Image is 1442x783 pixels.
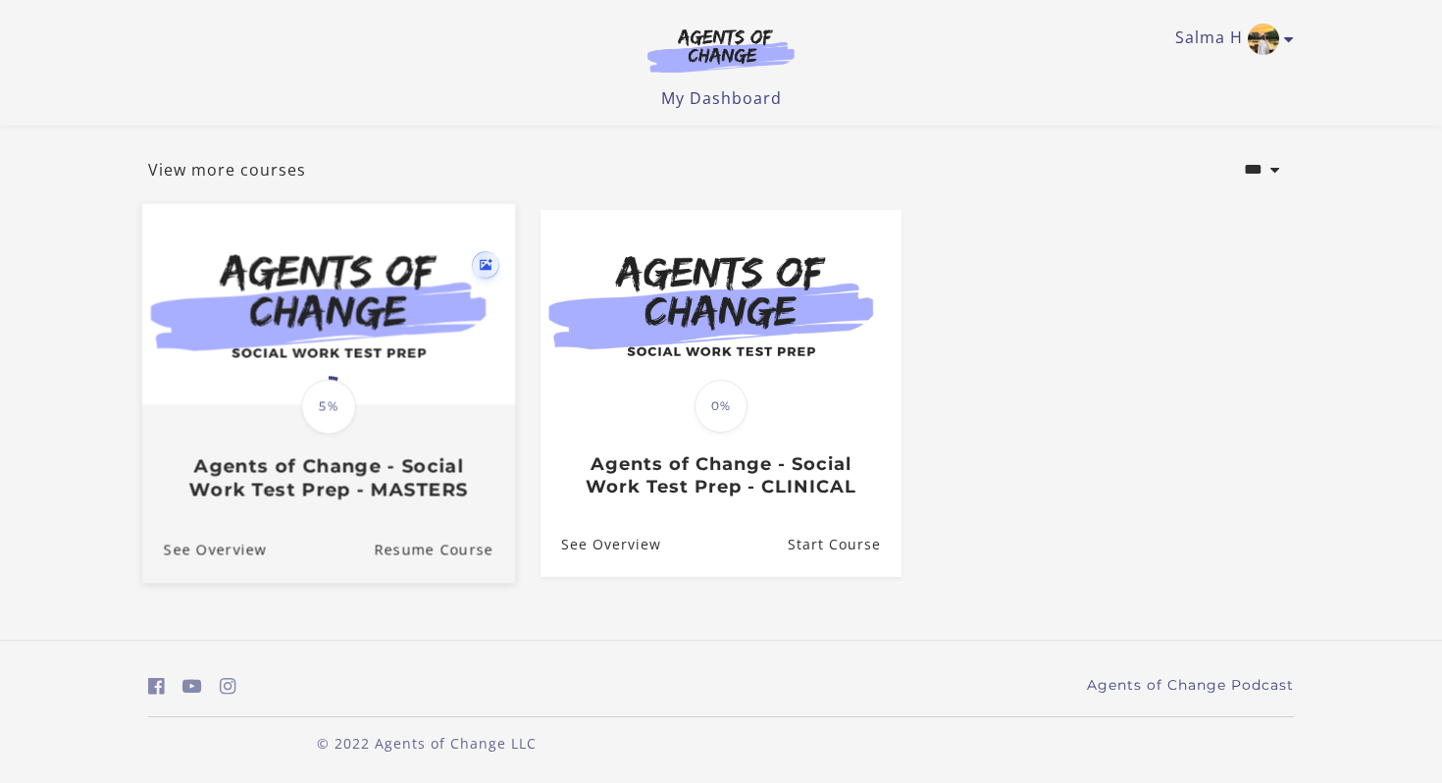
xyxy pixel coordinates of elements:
img: Agents of Change Logo [627,27,815,73]
a: https://www.instagram.com/agentsofchangeprep/ (Open in a new window) [220,672,236,701]
span: 0% [695,380,747,433]
span: 5% [301,380,356,435]
a: Toggle menu [1175,24,1284,55]
h3: Agents of Change - Social Work Test Prep - CLINICAL [561,453,880,497]
a: https://www.youtube.com/c/AgentsofChangeTestPrepbyMeaganMitchell (Open in a new window) [182,672,202,701]
a: Agents of Change Podcast [1087,675,1294,696]
p: © 2022 Agents of Change LLC [148,733,705,754]
i: https://www.facebook.com/groups/aswbtestprep (Open in a new window) [148,677,165,696]
a: View more courses [148,158,306,182]
a: Agents of Change - Social Work Test Prep - MASTERS: Resume Course [374,517,515,583]
i: https://www.youtube.com/c/AgentsofChangeTestPrepbyMeaganMitchell (Open in a new window) [182,677,202,696]
a: Agents of Change - Social Work Test Prep - MASTERS: See Overview [142,517,267,583]
i: https://www.instagram.com/agentsofchangeprep/ (Open in a new window) [220,677,236,696]
h3: Agents of Change - Social Work Test Prep - MASTERS [164,455,493,500]
a: Agents of Change - Social Work Test Prep - CLINICAL: Resume Course [788,513,901,577]
a: https://www.facebook.com/groups/aswbtestprep (Open in a new window) [148,672,165,701]
a: My Dashboard [661,87,782,109]
a: Agents of Change - Social Work Test Prep - CLINICAL: See Overview [541,513,661,577]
